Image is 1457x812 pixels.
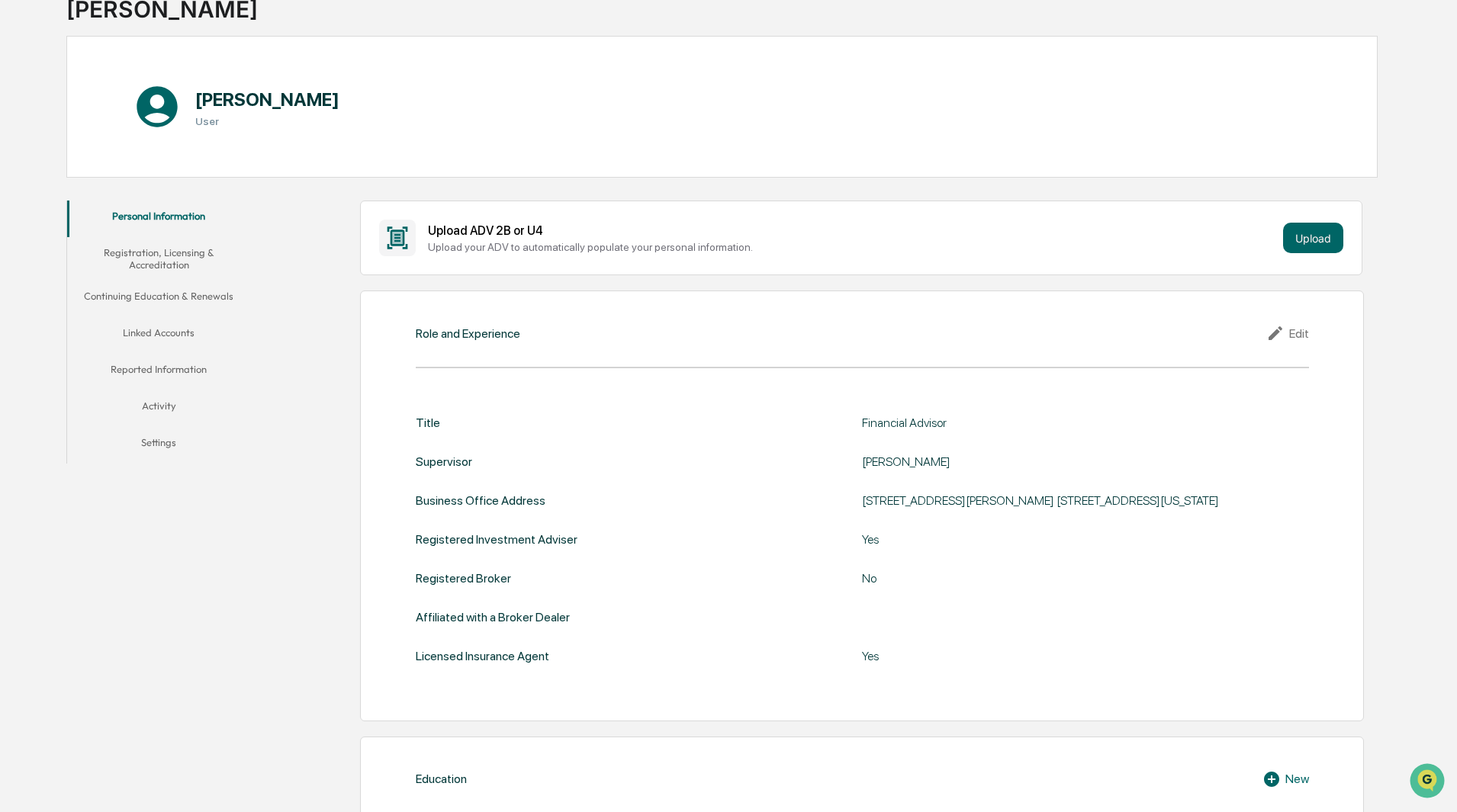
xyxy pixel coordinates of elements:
div: Start new chat [52,117,250,132]
div: Edit [1266,324,1309,342]
a: 🖐️Preclearance [9,186,105,213]
button: Linked Accounts [67,317,250,354]
span: Pylon [152,258,185,270]
button: Upload [1283,223,1343,253]
div: Yes [862,532,1243,547]
button: Reported Information [67,354,250,390]
a: Powered byPylon [108,258,185,270]
div: Affiliated with a Broker Dealer [416,610,570,624]
button: Settings [67,427,250,464]
button: Personal Information [67,201,250,237]
button: Activity [67,390,250,427]
div: Licensed Insurance Agent [416,649,549,663]
button: Registration, Licensing & Accreditation [67,237,250,281]
button: Continuing Education & Renewals [67,281,250,317]
div: Title [416,416,440,430]
span: Preclearance [31,192,98,207]
a: 🗄️Attestations [105,186,195,213]
div: Education [416,772,467,786]
div: 🗄️ [111,194,123,206]
div: Business Office Address [416,493,545,508]
div: secondary tabs example [67,201,250,464]
div: [STREET_ADDRESS][PERSON_NAME] [STREET_ADDRESS][US_STATE] [862,493,1243,508]
p: How can we help? [15,32,278,56]
div: Upload ADV 2B or U4 [428,223,1277,238]
a: 🔎Data Lookup [9,215,102,242]
button: Start new chat [259,121,278,140]
h3: User [195,115,339,127]
div: No [862,571,1243,586]
span: Data Lookup [31,221,96,236]
div: We're available if you need us! [52,132,193,144]
div: [PERSON_NAME] [862,454,1243,469]
div: 🔎 [15,223,27,235]
div: Supervisor [416,454,472,469]
div: Financial Advisor [862,416,1243,430]
span: Attestations [126,192,189,207]
div: Registered Broker [416,571,511,586]
iframe: Open customer support [1408,762,1449,803]
h1: [PERSON_NAME] [195,88,339,111]
div: Registered Investment Adviser [416,532,577,547]
div: Role and Experience [416,326,520,341]
div: 🖐️ [15,194,27,206]
img: 1746055101610-c473b297-6a78-478c-a979-82029cc54cd1 [15,117,43,144]
div: New [1262,770,1309,788]
div: Upload your ADV to automatically populate your personal information. [428,241,1277,253]
div: Yes [862,649,1243,663]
